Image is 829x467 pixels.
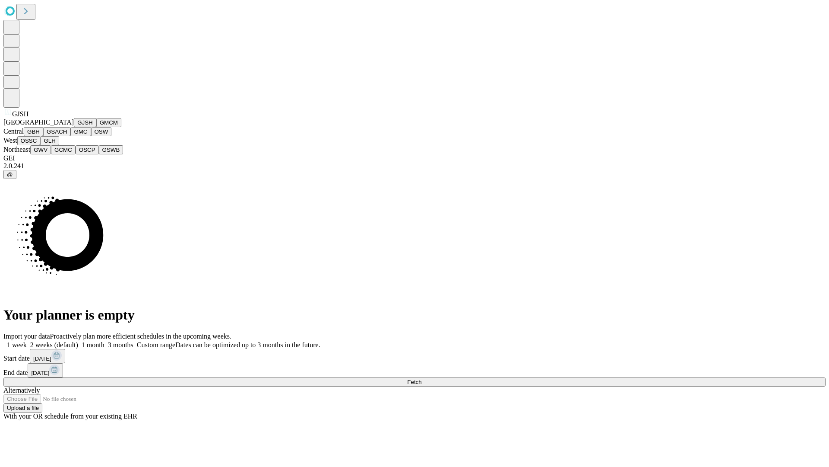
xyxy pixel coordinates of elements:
[3,363,826,377] div: End date
[3,118,74,126] span: [GEOGRAPHIC_DATA]
[74,118,96,127] button: GJSH
[3,349,826,363] div: Start date
[3,154,826,162] div: GEI
[12,110,28,118] span: GJSH
[50,333,231,340] span: Proactively plan more efficient schedules in the upcoming weeks.
[96,118,121,127] button: GMCM
[108,341,133,349] span: 3 months
[175,341,320,349] span: Dates can be optimized up to 3 months in the future.
[28,363,63,377] button: [DATE]
[3,333,50,340] span: Import your data
[70,127,91,136] button: GMC
[3,146,30,153] span: Northeast
[43,127,70,136] button: GSACH
[40,136,59,145] button: GLH
[17,136,41,145] button: OSSC
[7,171,13,178] span: @
[3,307,826,323] h1: Your planner is empty
[3,170,16,179] button: @
[7,341,27,349] span: 1 week
[24,127,43,136] button: GBH
[82,341,104,349] span: 1 month
[30,341,78,349] span: 2 weeks (default)
[3,387,40,394] span: Alternatively
[137,341,175,349] span: Custom range
[407,379,421,385] span: Fetch
[51,145,76,154] button: GCMC
[30,349,65,363] button: [DATE]
[31,370,49,376] span: [DATE]
[99,145,123,154] button: GSWB
[30,145,51,154] button: GWV
[33,355,51,362] span: [DATE]
[76,145,99,154] button: OSCP
[3,377,826,387] button: Fetch
[3,137,17,144] span: West
[3,128,24,135] span: Central
[3,413,137,420] span: With your OR schedule from your existing EHR
[3,403,42,413] button: Upload a file
[91,127,112,136] button: OSW
[3,162,826,170] div: 2.0.241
